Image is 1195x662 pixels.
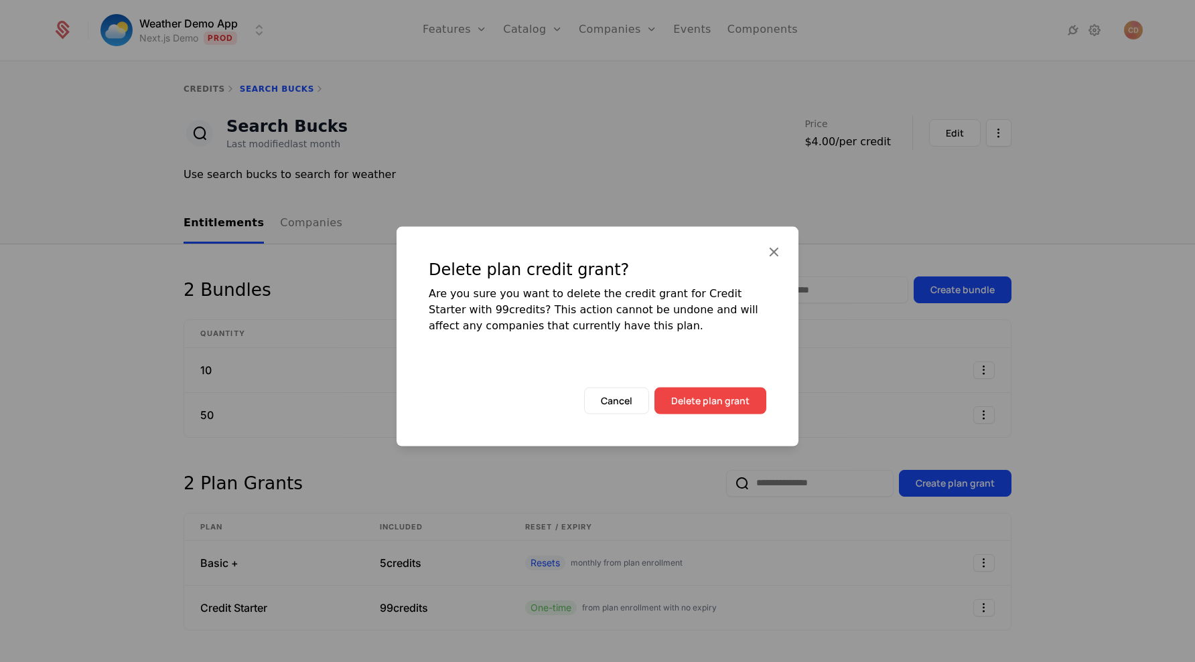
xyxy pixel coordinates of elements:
div: Are you sure you want to delete the credit grant for with ? This action cannot be undone and will... [429,285,766,333]
div: Delete plan credit grant? [429,258,766,280]
span: 99 credits [496,303,545,315]
span: Credit Starter [429,286,742,315]
button: Delete plan grant [654,387,766,414]
button: Cancel [584,387,649,414]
